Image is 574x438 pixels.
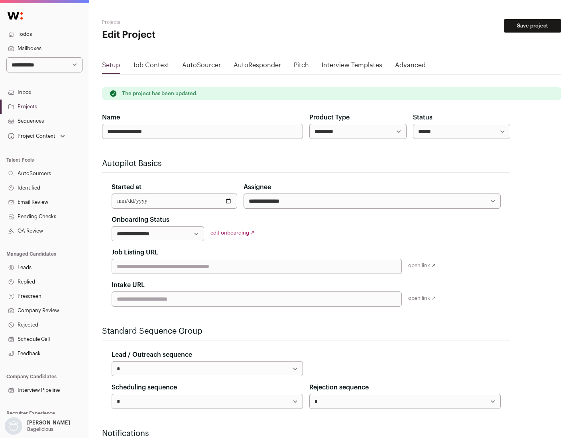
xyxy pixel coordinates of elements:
a: AutoSourcer [182,61,221,73]
img: Wellfound [3,8,27,24]
a: Setup [102,61,120,73]
button: Open dropdown [3,417,72,435]
h2: Standard Sequence Group [102,326,510,337]
label: Assignee [244,182,271,192]
label: Scheduling sequence [112,383,177,392]
h2: Projects [102,19,255,25]
a: Interview Templates [322,61,382,73]
a: Advanced [395,61,426,73]
button: Open dropdown [6,131,67,142]
label: Intake URL [112,280,145,290]
label: Job Listing URL [112,248,158,257]
label: Lead / Outreach sequence [112,350,192,360]
p: [PERSON_NAME] [27,420,70,426]
label: Name [102,113,120,122]
label: Product Type [309,113,350,122]
a: Pitch [294,61,309,73]
p: The project has been updated. [122,90,198,97]
p: Bagelicious [27,426,53,432]
a: Job Context [133,61,169,73]
img: nopic.png [5,417,22,435]
a: edit onboarding ↗ [210,230,255,235]
label: Onboarding Status [112,215,169,225]
h2: Autopilot Basics [102,158,510,169]
h1: Edit Project [102,29,255,41]
label: Rejection sequence [309,383,369,392]
a: AutoResponder [234,61,281,73]
label: Started at [112,182,142,192]
label: Status [413,113,432,122]
div: Project Context [6,133,55,139]
button: Save project [504,19,561,33]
